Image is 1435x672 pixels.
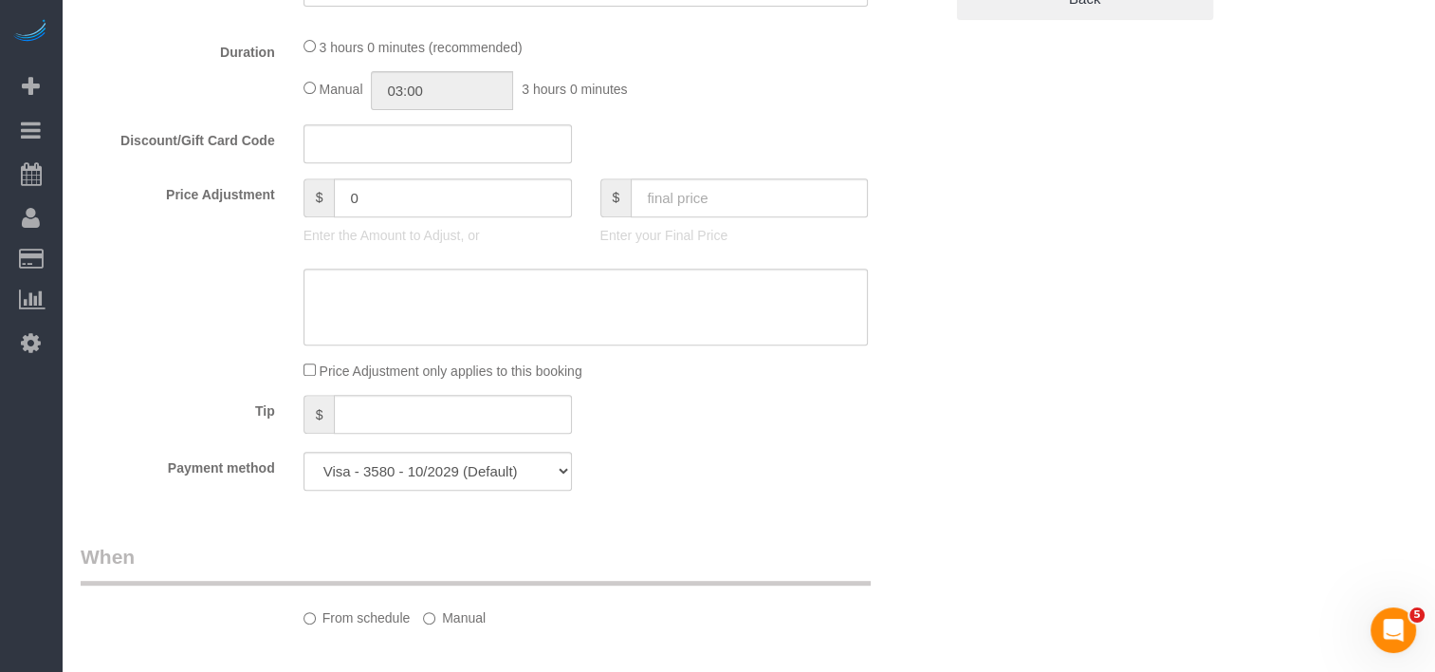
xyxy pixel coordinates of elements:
[304,602,411,627] label: From schedule
[631,178,868,217] input: final price
[1409,607,1425,623] span: 5
[423,612,435,625] input: Manual
[66,178,289,204] label: Price Adjustment
[66,452,289,477] label: Payment method
[1371,607,1416,653] iframe: Intercom live chat
[66,395,289,420] label: Tip
[81,543,871,586] legend: When
[304,178,335,217] span: $
[320,82,363,97] span: Manual
[320,40,523,55] span: 3 hours 0 minutes (recommended)
[304,612,316,625] input: From schedule
[66,124,289,150] label: Discount/Gift Card Code
[522,82,627,97] span: 3 hours 0 minutes
[320,364,582,379] span: Price Adjustment only applies to this booking
[600,178,632,217] span: $
[600,226,869,245] p: Enter your Final Price
[11,19,49,46] img: Automaid Logo
[66,36,289,62] label: Duration
[423,602,486,627] label: Manual
[304,226,572,245] p: Enter the Amount to Adjust, or
[304,395,335,434] span: $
